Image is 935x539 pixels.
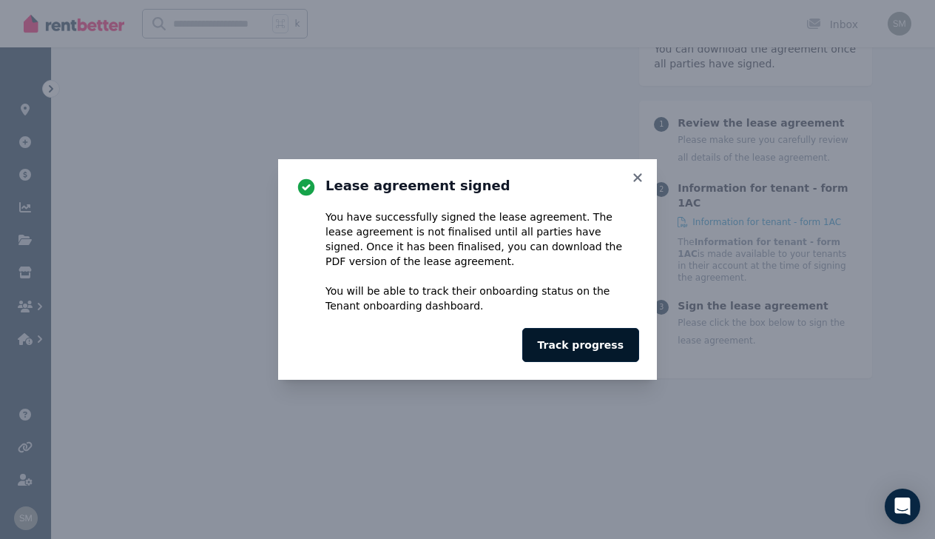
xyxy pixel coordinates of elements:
span: not finalised until all parties have signed [325,226,601,252]
p: You will be able to track their onboarding status on the Tenant onboarding dashboard. [325,284,639,313]
div: You have successfully signed the lease agreement. The lease agreement is . Once it has been final... [325,210,639,313]
h3: Lease agreement signed [325,177,639,195]
div: Open Intercom Messenger [885,489,920,524]
button: Track progress [522,328,639,362]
